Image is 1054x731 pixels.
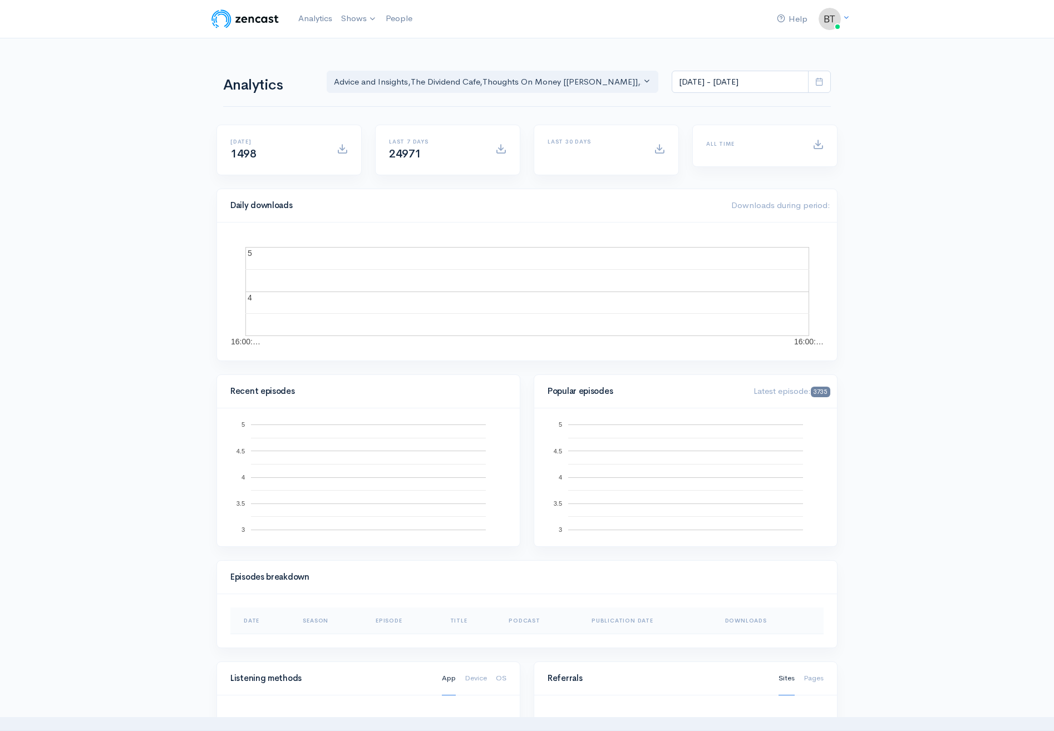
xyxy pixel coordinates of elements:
[496,661,506,695] a: OS
[672,71,809,93] input: analytics date range selector
[237,447,245,454] text: 4.5
[779,661,795,695] a: Sites
[242,421,245,428] text: 5
[500,607,583,634] th: Podcast
[242,474,245,481] text: 4
[465,661,487,695] a: Device
[230,674,429,683] h4: Listening methods
[230,139,323,145] h6: [DATE]
[230,387,500,396] h4: Recent episodes
[230,607,294,634] th: Date
[583,607,716,634] th: Publication Date
[554,447,562,454] text: 4.5
[554,500,562,507] text: 3.5
[706,141,799,147] h6: All time
[559,526,562,533] text: 3
[381,7,417,31] a: People
[804,661,824,695] a: Pages
[223,77,313,93] h1: Analytics
[230,422,506,533] svg: A chart.
[337,7,381,31] a: Shows
[548,674,765,683] h4: Referrals
[794,337,824,346] text: 16:00:…
[210,8,280,30] img: ZenCast Logo
[559,474,562,481] text: 4
[559,421,562,428] text: 5
[237,500,245,507] text: 3.5
[548,422,824,533] svg: A chart.
[230,147,256,161] span: 1498
[334,76,641,88] div: Advice and Insights , The Dividend Cafe , Thoughts On Money [[PERSON_NAME]] , Alt Blend , On the ...
[548,387,740,396] h4: Popular episodes
[230,236,824,347] svg: A chart.
[716,607,824,634] th: Downloads
[753,386,830,396] span: Latest episode:
[242,526,245,533] text: 3
[772,7,812,31] a: Help
[294,7,337,31] a: Analytics
[389,139,482,145] h6: Last 7 days
[367,607,441,634] th: Episode
[248,249,252,258] text: 5
[248,293,252,302] text: 4
[548,139,641,145] h6: Last 30 days
[442,661,456,695] a: App
[731,200,830,210] span: Downloads during period:
[294,607,367,634] th: Season
[441,607,500,634] th: Title
[327,71,658,93] button: Advice and Insights, The Dividend Cafe, Thoughts On Money [TOM], Alt Blend, On the Hook
[389,147,421,161] span: 24971
[231,337,260,346] text: 16:00:…
[819,8,841,30] img: ...
[811,387,830,397] span: 3735
[230,572,817,582] h4: Episodes breakdown
[230,201,718,210] h4: Daily downloads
